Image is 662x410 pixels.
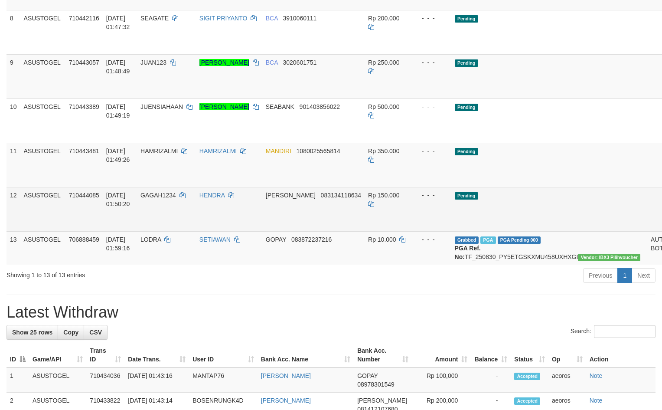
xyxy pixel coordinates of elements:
a: CSV [84,325,108,340]
span: [DATE] 01:49:19 [106,103,130,119]
h1: Latest Withdraw [7,304,655,321]
span: [DATE] 01:50:20 [106,192,130,207]
a: Previous [583,268,618,283]
span: GOPAY [357,372,378,379]
a: [PERSON_NAME] [199,103,249,110]
span: GAGAH1234 [140,192,176,199]
span: Rp 200.000 [368,15,399,22]
td: 1 [7,367,29,393]
div: - - - [415,58,448,67]
span: Marked by aeoros [480,236,496,244]
span: Rp 10.000 [368,236,396,243]
span: Copy 08978301549 to clipboard [357,381,395,388]
span: Pending [455,148,478,155]
td: 10 [7,98,20,143]
th: Op: activate to sort column ascending [548,343,586,367]
a: HAMRIZALMI [199,148,237,154]
span: Copy 083872237216 to clipboard [291,236,332,243]
td: TF_250830_PY5ETGSKXMU458UXHXGI [451,231,647,265]
div: - - - [415,147,448,155]
span: Rp 250.000 [368,59,399,66]
span: Pending [455,104,478,111]
a: [PERSON_NAME] [199,59,249,66]
td: ASUSTOGEL [29,367,86,393]
span: CSV [89,329,102,336]
span: PGA Pending [498,236,541,244]
th: Bank Acc. Name: activate to sort column ascending [258,343,354,367]
div: Showing 1 to 13 of 13 entries [7,267,269,279]
span: Copy 3910060111 to clipboard [283,15,316,22]
a: HENDRA [199,192,225,199]
span: [PERSON_NAME] [266,192,316,199]
a: Next [632,268,655,283]
span: [DATE] 01:47:32 [106,15,130,30]
div: - - - [415,235,448,244]
span: Rp 150.000 [368,192,399,199]
span: LODRA [140,236,161,243]
th: ID: activate to sort column descending [7,343,29,367]
span: 710443389 [69,103,99,110]
span: BCA [266,59,278,66]
a: [PERSON_NAME] [261,372,311,379]
th: Status: activate to sort column ascending [511,343,548,367]
span: Rp 350.000 [368,148,399,154]
span: HAMRIZALMI [140,148,178,154]
a: Show 25 rows [7,325,58,340]
label: Search: [571,325,655,338]
td: 13 [7,231,20,265]
span: Copy [63,329,78,336]
th: Amount: activate to sort column ascending [412,343,471,367]
div: - - - [415,191,448,200]
div: - - - [415,14,448,23]
span: [PERSON_NAME] [357,397,407,404]
span: BCA [266,15,278,22]
th: Game/API: activate to sort column ascending [29,343,86,367]
span: Rp 500.000 [368,103,399,110]
td: ASUSTOGEL [20,231,65,265]
a: [PERSON_NAME] [261,397,311,404]
td: ASUSTOGEL [20,10,65,54]
th: Balance: activate to sort column ascending [471,343,511,367]
span: SEAGATE [140,15,169,22]
td: ASUSTOGEL [20,143,65,187]
span: 706888459 [69,236,99,243]
span: 710443057 [69,59,99,66]
td: ASUSTOGEL [20,187,65,231]
span: JUAN123 [140,59,166,66]
td: Rp 100,000 [412,367,471,393]
span: Copy 3020601751 to clipboard [283,59,316,66]
input: Search: [594,325,655,338]
a: Copy [58,325,84,340]
td: - [471,367,511,393]
span: [DATE] 01:49:26 [106,148,130,163]
span: Copy 1080025565814 to clipboard [297,148,340,154]
td: aeoros [548,367,586,393]
td: 710434036 [86,367,124,393]
a: Note [590,372,603,379]
th: Date Trans.: activate to sort column ascending [124,343,189,367]
span: 710444085 [69,192,99,199]
span: MANDIRI [266,148,291,154]
span: Pending [455,192,478,200]
span: Grabbed [455,236,479,244]
span: GOPAY [266,236,286,243]
th: Trans ID: activate to sort column ascending [86,343,124,367]
span: Show 25 rows [12,329,52,336]
td: ASUSTOGEL [20,98,65,143]
span: Copy 083134118634 to clipboard [321,192,361,199]
span: Pending [455,59,478,67]
span: Accepted [514,373,540,380]
td: 11 [7,143,20,187]
th: User ID: activate to sort column ascending [189,343,258,367]
span: Accepted [514,397,540,405]
td: MANTAP76 [189,367,258,393]
td: [DATE] 01:43:16 [124,367,189,393]
span: [DATE] 01:59:16 [106,236,130,252]
span: Vendor URL: https://payment5.1velocity.biz [578,254,640,261]
b: PGA Ref. No: [455,245,481,260]
span: 710443481 [69,148,99,154]
span: [DATE] 01:48:49 [106,59,130,75]
a: SIGIT PRIYANTO [199,15,247,22]
span: JUENSIAHAAN [140,103,183,110]
td: 9 [7,54,20,98]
